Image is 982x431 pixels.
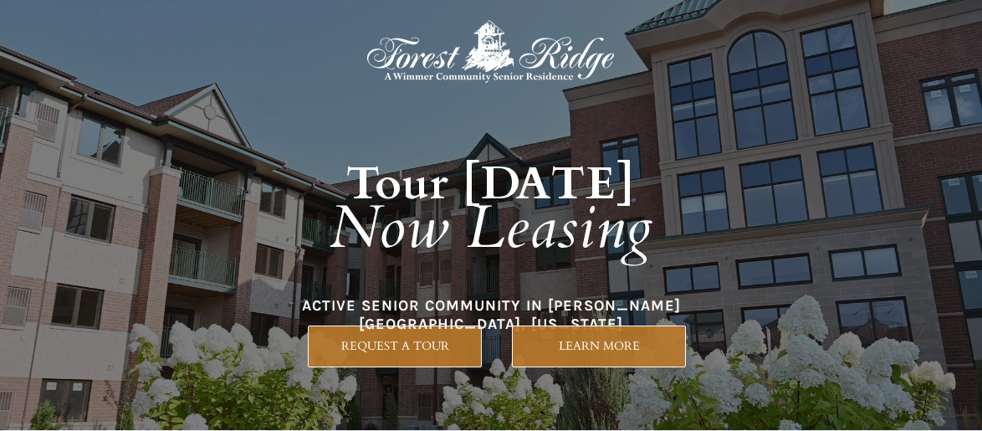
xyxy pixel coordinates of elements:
span: REQUEST A TOUR [309,339,481,353]
strong: Tour [DATE] [346,153,636,215]
em: Now Leasing [330,187,653,269]
a: LEARN MORE [512,326,686,367]
span: LEARN MORE [513,339,685,353]
a: REQUEST A TOUR [308,326,482,367]
span: ACTIVE SENIOR COMMUNITY IN [PERSON_NAME][GEOGRAPHIC_DATA], [US_STATE] [302,296,681,333]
